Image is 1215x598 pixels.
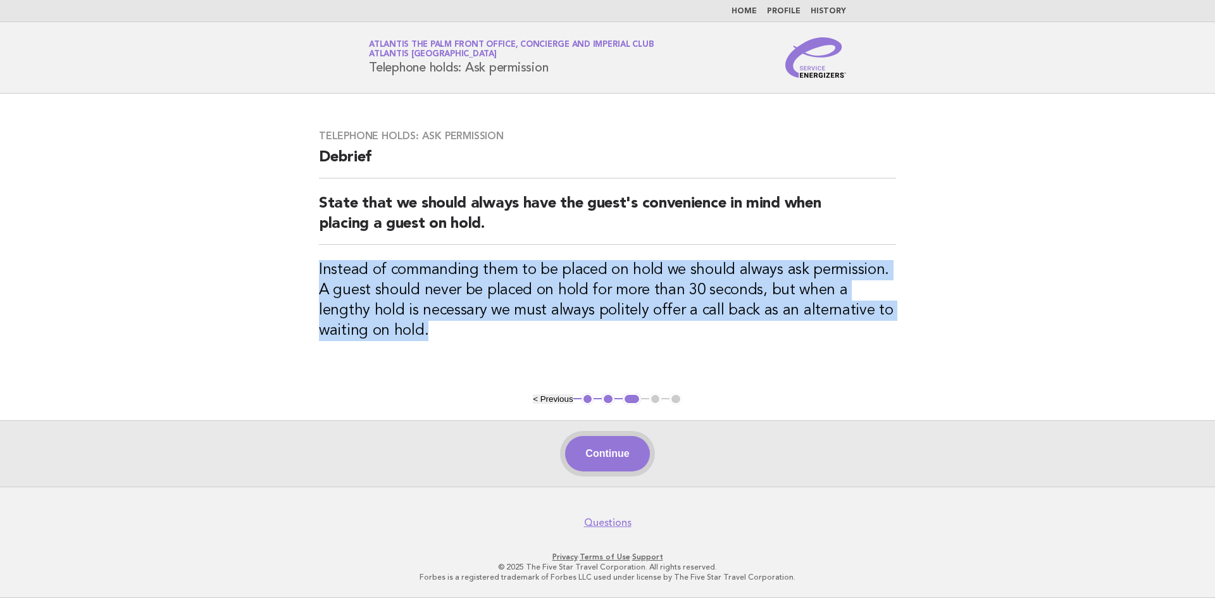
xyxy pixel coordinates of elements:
[319,147,896,178] h2: Debrief
[220,562,995,572] p: © 2025 The Five Star Travel Corporation. All rights reserved.
[369,41,654,74] h1: Telephone holds: Ask permission
[319,260,896,341] h3: Instead of commanding them to be placed on hold we should always ask permission. A guest should n...
[220,572,995,582] p: Forbes is a registered trademark of Forbes LLC used under license by The Five Star Travel Corpora...
[580,552,630,561] a: Terms of Use
[369,51,497,59] span: Atlantis [GEOGRAPHIC_DATA]
[369,40,654,58] a: Atlantis The Palm Front Office, Concierge and Imperial ClubAtlantis [GEOGRAPHIC_DATA]
[565,436,649,471] button: Continue
[584,516,632,529] a: Questions
[220,552,995,562] p: · ·
[319,130,896,142] h3: Telephone holds: Ask permission
[623,393,641,406] button: 3
[811,8,846,15] a: History
[732,8,757,15] a: Home
[533,394,573,404] button: < Previous
[582,393,594,406] button: 1
[552,552,578,561] a: Privacy
[785,37,846,78] img: Service Energizers
[767,8,801,15] a: Profile
[602,393,614,406] button: 2
[319,194,896,245] h2: State that we should always have the guest's convenience in mind when placing a guest on hold.
[632,552,663,561] a: Support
